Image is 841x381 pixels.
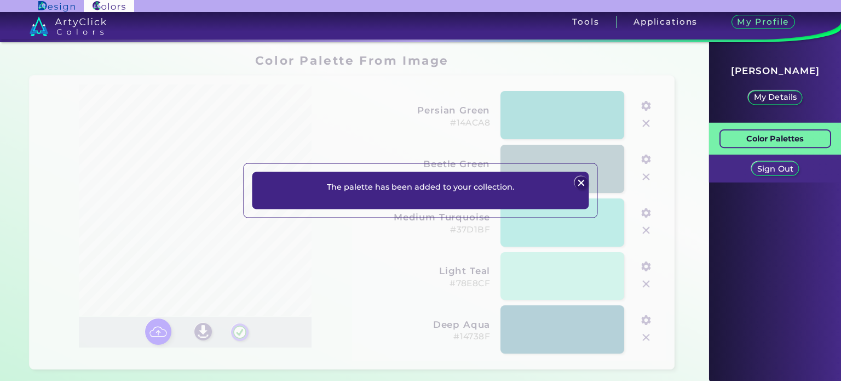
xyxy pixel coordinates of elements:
h3: [PERSON_NAME] [729,62,822,79]
img: logo_artyclick_colors_white.svg [30,16,107,36]
h3: My Profile [731,15,795,30]
h3: Tools [572,18,599,26]
p: The palette has been added to your collection. [327,180,514,193]
p: My Details [753,94,797,102]
p: Color Palettes [746,132,804,146]
h3: Applications [633,18,698,26]
p: Sign Out [757,165,794,173]
a: My Details [748,90,803,105]
a: Color Palettes [719,129,831,149]
img: ArtyClick Design logo [38,1,75,12]
img: icon_close_white.svg [575,177,588,190]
